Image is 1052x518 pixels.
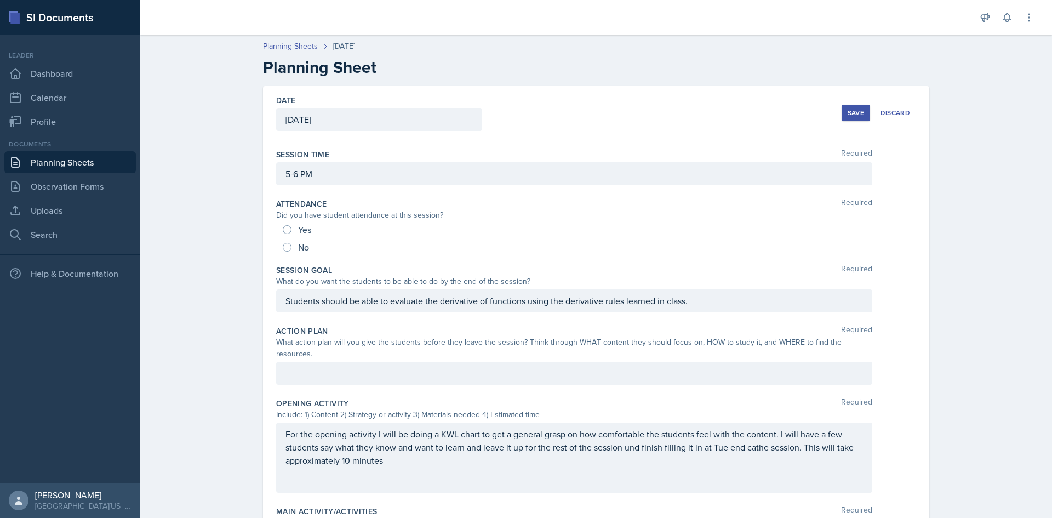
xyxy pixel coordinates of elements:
[4,200,136,221] a: Uploads
[276,265,332,276] label: Session Goal
[263,58,929,77] h2: Planning Sheet
[4,87,136,109] a: Calendar
[4,62,136,84] a: Dashboard
[276,506,377,517] label: Main Activity/Activities
[4,139,136,149] div: Documents
[298,242,309,253] span: No
[4,263,136,284] div: Help & Documentation
[874,105,916,121] button: Discard
[35,500,131,511] div: [GEOGRAPHIC_DATA][US_STATE] in [GEOGRAPHIC_DATA]
[841,149,872,160] span: Required
[333,41,355,52] div: [DATE]
[841,506,872,517] span: Required
[35,489,131,500] div: [PERSON_NAME]
[842,105,870,121] button: Save
[285,167,863,180] p: 5-6 PM
[263,41,318,52] a: Planning Sheets
[276,95,295,106] label: Date
[4,151,136,173] a: Planning Sheets
[276,209,872,221] div: Did you have student attendance at this session?
[841,326,872,337] span: Required
[276,337,872,360] div: What action plan will you give the students before they leave the session? Think through WHAT con...
[4,224,136,246] a: Search
[848,109,864,117] div: Save
[276,409,872,420] div: Include: 1) Content 2) Strategy or activity 3) Materials needed 4) Estimated time
[276,276,872,287] div: What do you want the students to be able to do by the end of the session?
[4,111,136,133] a: Profile
[841,398,872,409] span: Required
[4,175,136,197] a: Observation Forms
[881,109,910,117] div: Discard
[298,224,311,235] span: Yes
[276,149,329,160] label: Session Time
[276,198,327,209] label: Attendance
[841,198,872,209] span: Required
[276,398,349,409] label: Opening Activity
[4,50,136,60] div: Leader
[841,265,872,276] span: Required
[285,428,863,467] p: For the opening activity I will be doing a KWL chart to get a general grasp on how comfortable th...
[276,326,328,337] label: Action Plan
[285,294,863,308] p: Students should be able to evaluate the derivative of functions using the derivative rules learne...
